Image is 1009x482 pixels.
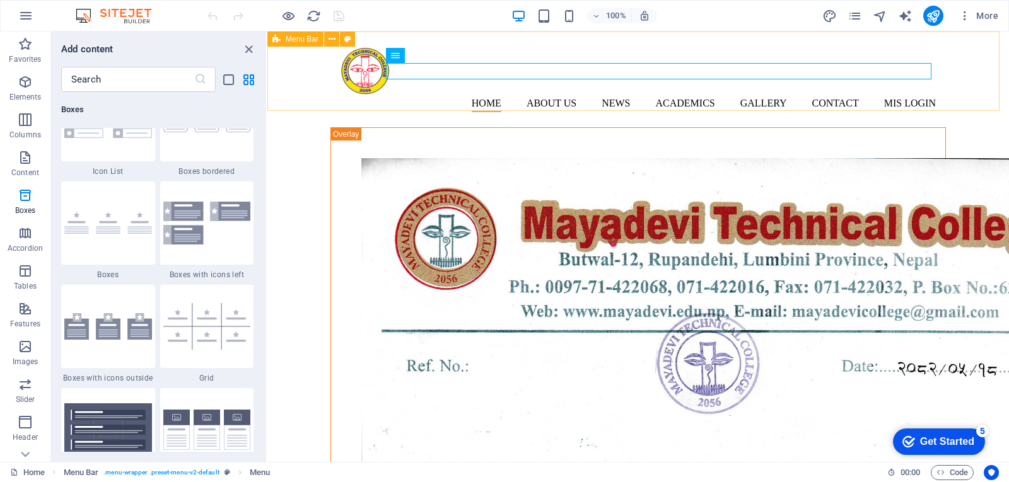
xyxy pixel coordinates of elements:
button: More [954,6,1003,26]
h6: Boxes [61,102,254,117]
img: boxes-with-icon-left.svg [163,202,251,244]
i: AI Writer [898,9,913,23]
p: Favorites [9,54,41,64]
p: Header [13,432,38,442]
p: Accordion [8,243,43,253]
i: Navigator [873,9,887,23]
span: : [909,468,911,477]
span: Menu Bar [286,35,318,43]
span: . menu-wrapper .preset-menu-v2-default [103,465,219,480]
button: list-view [221,72,236,87]
img: boxes.grid.svg [163,303,251,350]
div: Boxes bordered [160,78,254,176]
span: Click to select. Double-click to edit [250,465,270,480]
span: More [959,9,998,22]
img: transparent-boxes.svg [64,403,152,456]
p: Elements [9,92,42,102]
a: Click to cancel selection. Double-click to open Pages [10,465,45,480]
i: Reload page [306,9,321,23]
span: Boxes bordered [160,166,254,176]
button: Click here to leave preview mode and continue editing [281,8,296,23]
span: Boxes with icons left [160,270,254,280]
input: Search [61,67,194,92]
button: text_generator [898,8,913,23]
img: boxes.svg [64,212,152,234]
span: Boxes with icons outside [61,373,155,383]
button: design [822,8,837,23]
p: Tables [14,281,37,291]
div: Icon List [61,78,155,176]
button: navigator [873,8,888,23]
i: This element is a customizable preset [225,469,230,476]
img: cards-bordered.svg [163,410,251,450]
h6: Add content [61,42,114,57]
i: Design (Ctrl+Alt+Y) [822,9,837,23]
p: Boxes [15,205,36,215]
div: 5 [93,3,106,15]
button: reload [306,8,321,23]
nav: breadcrumb [64,465,271,480]
span: 00 00 [901,465,920,480]
img: boxes-with-icons-outside.svg [64,313,152,340]
div: Boxes with icons outside [61,285,155,383]
div: Grid [160,285,254,383]
div: Get Started [37,14,91,25]
button: grid-view [241,72,256,87]
i: Publish [926,9,940,23]
button: Code [931,465,974,480]
h6: 100% [606,8,626,23]
span: Click to select. Double-click to edit [64,465,99,480]
button: close panel [241,42,256,57]
div: Boxes with icons left [160,181,254,280]
button: pages [848,8,863,23]
button: 100% [587,8,632,23]
button: publish [923,6,943,26]
p: Slider [16,394,35,405]
button: Usercentrics [984,465,999,480]
h6: Session time [887,465,921,480]
p: Content [11,168,39,178]
div: Get Started 5 items remaining, 0% complete [10,6,102,33]
span: Icon List [61,166,155,176]
i: Pages (Ctrl+Alt+S) [848,9,862,23]
p: Columns [9,130,41,140]
p: Images [13,357,38,367]
p: Features [10,319,40,329]
img: Editor Logo [73,8,167,23]
span: Code [936,465,968,480]
span: Grid [160,373,254,383]
span: Boxes [61,270,155,280]
i: On resize automatically adjust zoom level to fit chosen device. [639,10,650,21]
div: Boxes [61,181,155,280]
